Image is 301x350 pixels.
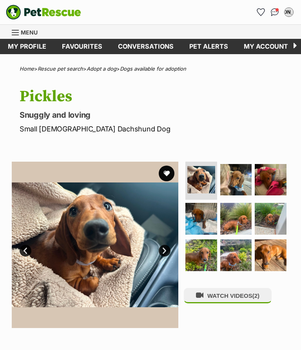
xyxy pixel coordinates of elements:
[12,162,178,328] img: Photo of Pickles
[187,166,215,194] img: Photo of Pickles
[255,164,286,196] img: Photo of Pickles
[20,124,289,134] p: Small [DEMOGRAPHIC_DATA] Dachshund Dog
[236,39,296,54] a: My account
[255,239,286,271] img: Photo of Pickles
[220,203,252,235] img: Photo of Pickles
[220,239,252,271] img: Photo of Pickles
[20,87,289,106] h1: Pickles
[185,239,217,271] img: Photo of Pickles
[159,166,174,181] button: favourite
[252,292,259,299] span: (2)
[255,203,286,235] img: Photo of Pickles
[6,5,81,20] a: PetRescue
[159,245,170,257] a: Next
[271,8,279,16] img: chat-41dd97257d64d25036548639549fe6c8038ab92f7586957e7f3b1b290dea8141.svg
[20,109,289,120] p: Snuggly and loving
[120,66,186,72] a: Dogs available for adoption
[6,5,81,20] img: logo-e224e6f780fb5917bec1dbf3a21bbac754714ae5b6737aabdf751b685950b380.svg
[54,39,110,54] a: Favourites
[181,39,236,54] a: Pet alerts
[20,245,31,257] a: Prev
[110,39,181,54] a: conversations
[220,164,252,196] img: Photo of Pickles
[254,6,295,18] ul: Account quick links
[185,203,217,235] img: Photo of Pickles
[20,66,34,72] a: Home
[21,29,38,36] span: Menu
[285,8,293,16] div: [PERSON_NAME]
[184,288,272,303] button: WATCH VIDEOS(2)
[12,25,43,39] a: Menu
[283,6,295,18] button: My account
[268,6,281,18] a: Conversations
[87,66,116,72] a: Adopt a dog
[38,66,83,72] a: Rescue pet search
[254,6,267,18] a: Favourites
